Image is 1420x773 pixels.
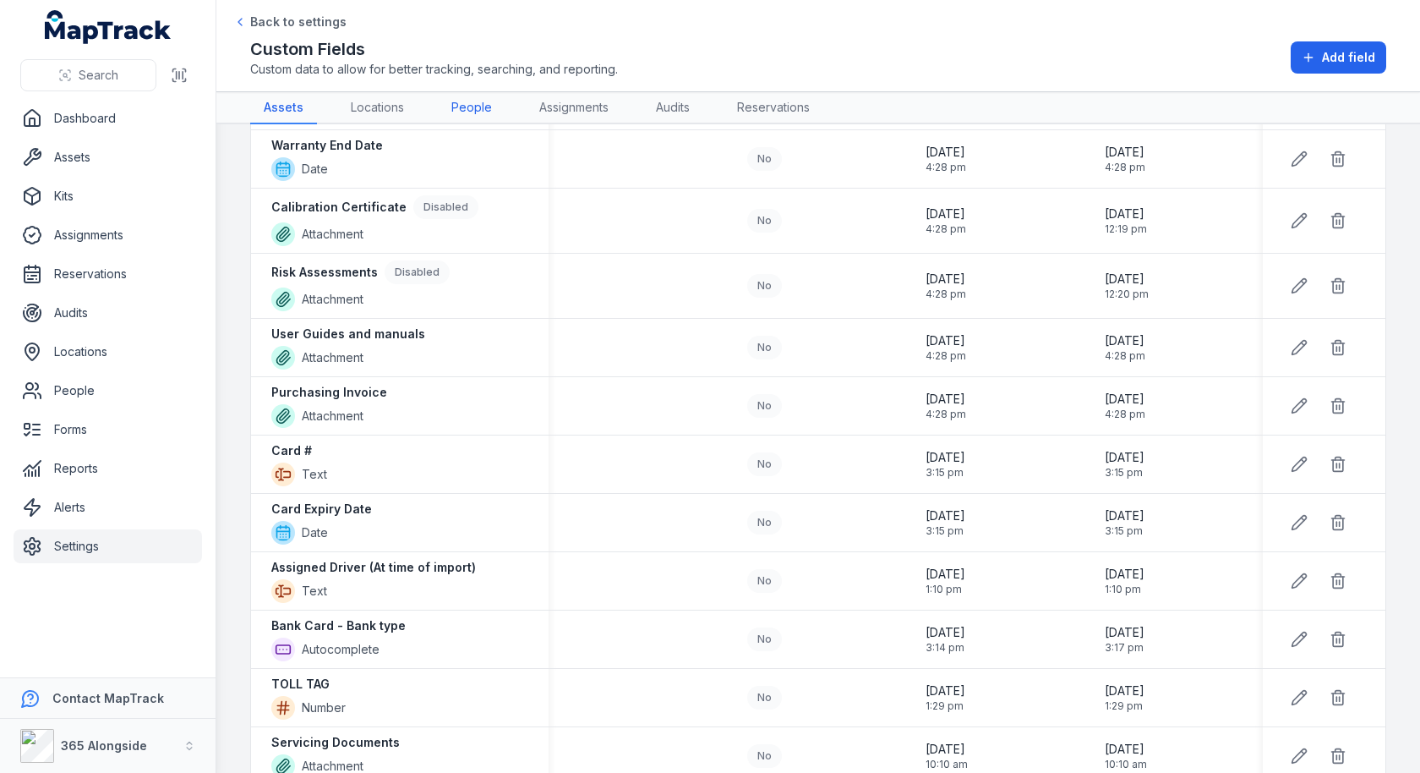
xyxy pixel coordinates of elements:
span: 4:28 pm [1105,161,1145,174]
span: Attachment [302,291,363,308]
span: [DATE] [1105,332,1145,349]
time: 04/09/2025, 1:29:14 pm [1105,683,1144,713]
button: Add field [1291,41,1386,74]
span: 3:15 pm [926,466,965,480]
div: Disabled [385,260,450,284]
span: 3:14 pm [926,641,965,655]
time: 29/08/2025, 10:10:59 am [1105,741,1147,771]
span: [DATE] [926,449,965,466]
strong: Card Expiry Date [271,501,372,518]
time: 08/09/2025, 3:14:58 pm [926,624,965,655]
strong: User Guides and manuals [271,326,425,343]
a: People [14,374,202,408]
time: 04/09/2025, 1:29:14 pm [926,683,965,713]
strong: Risk Assessments [271,264,378,281]
strong: Purchasing Invoice [271,384,387,401]
a: Alerts [14,491,202,524]
span: [DATE] [926,206,966,222]
span: 3:15 pm [1105,524,1144,538]
a: Audits [642,92,703,124]
span: [DATE] [1105,144,1145,161]
span: 4:28 pm [926,349,966,363]
span: Attachment [302,349,363,366]
a: People [438,92,505,124]
span: Date [302,161,328,178]
h2: Custom Fields [250,37,618,61]
time: 08/09/2025, 3:15:33 pm [1105,507,1144,538]
div: No [747,744,782,768]
a: Assignments [14,218,202,252]
time: 04/09/2025, 12:20:07 pm [1105,271,1149,301]
a: Reservations [14,257,202,291]
a: Assignments [526,92,622,124]
span: Number [302,699,346,716]
time: 26/08/2025, 4:28:25 pm [926,332,966,363]
span: [DATE] [1105,507,1144,524]
time: 04/09/2025, 1:10:35 pm [1105,566,1144,596]
div: No [747,274,782,298]
span: Attachment [302,408,363,425]
strong: 365 Alongside [61,738,147,753]
span: [DATE] [926,144,966,161]
time: 26/08/2025, 4:28:25 pm [1105,144,1145,174]
a: Forms [14,413,202,447]
a: Assets [14,140,202,174]
a: Reservations [724,92,823,124]
span: [DATE] [926,332,966,349]
span: 12:19 pm [1105,222,1147,236]
span: [DATE] [926,271,966,288]
span: 4:28 pm [926,161,966,174]
time: 26/08/2025, 4:28:25 pm [926,144,966,174]
span: Search [79,67,118,84]
div: No [747,628,782,651]
span: 10:10 am [1105,758,1147,771]
span: Back to settings [250,14,347,30]
span: [DATE] [926,741,968,758]
time: 08/09/2025, 3:15:33 pm [926,507,965,538]
span: [DATE] [1105,566,1144,583]
span: [DATE] [1105,624,1144,641]
div: No [747,147,782,171]
span: [DATE] [1105,271,1149,288]
span: 4:28 pm [926,288,966,301]
span: 10:10 am [926,758,968,771]
span: 4:28 pm [926,408,966,421]
span: 4:28 pm [926,222,966,236]
time: 26/08/2025, 4:28:25 pm [926,271,966,301]
button: Search [20,59,156,91]
a: Locations [14,335,202,369]
div: No [747,452,782,476]
span: Text [302,583,327,600]
strong: Servicing Documents [271,734,400,751]
time: 08/09/2025, 3:15:15 pm [1105,449,1144,480]
strong: TOLL TAG [271,676,330,693]
span: Add field [1322,49,1375,66]
span: 3:15 pm [1105,466,1144,480]
time: 26/08/2025, 4:28:25 pm [1105,332,1145,363]
time: 04/09/2025, 12:19:54 pm [1105,206,1147,236]
a: Kits [14,179,202,213]
span: [DATE] [1105,206,1147,222]
span: [DATE] [926,683,965,699]
div: No [747,569,782,593]
div: No [747,394,782,418]
span: 1:10 pm [1105,583,1144,596]
time: 26/08/2025, 4:28:25 pm [1105,391,1145,421]
span: 4:28 pm [1105,408,1145,421]
span: [DATE] [1105,683,1144,699]
time: 29/08/2025, 10:10:59 am [926,741,968,771]
span: [DATE] [926,507,965,524]
span: Text [302,466,327,483]
a: Locations [337,92,418,124]
div: Disabled [413,195,478,219]
span: 12:20 pm [1105,288,1149,301]
div: No [747,336,782,359]
strong: Bank Card - Bank type [271,617,406,634]
strong: Card # [271,442,312,459]
span: 1:29 pm [926,699,965,713]
a: Dashboard [14,101,202,135]
time: 04/09/2025, 1:10:35 pm [926,566,965,596]
span: Date [302,524,328,541]
span: Autocomplete [302,641,380,658]
time: 26/08/2025, 4:28:25 pm [926,391,966,421]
